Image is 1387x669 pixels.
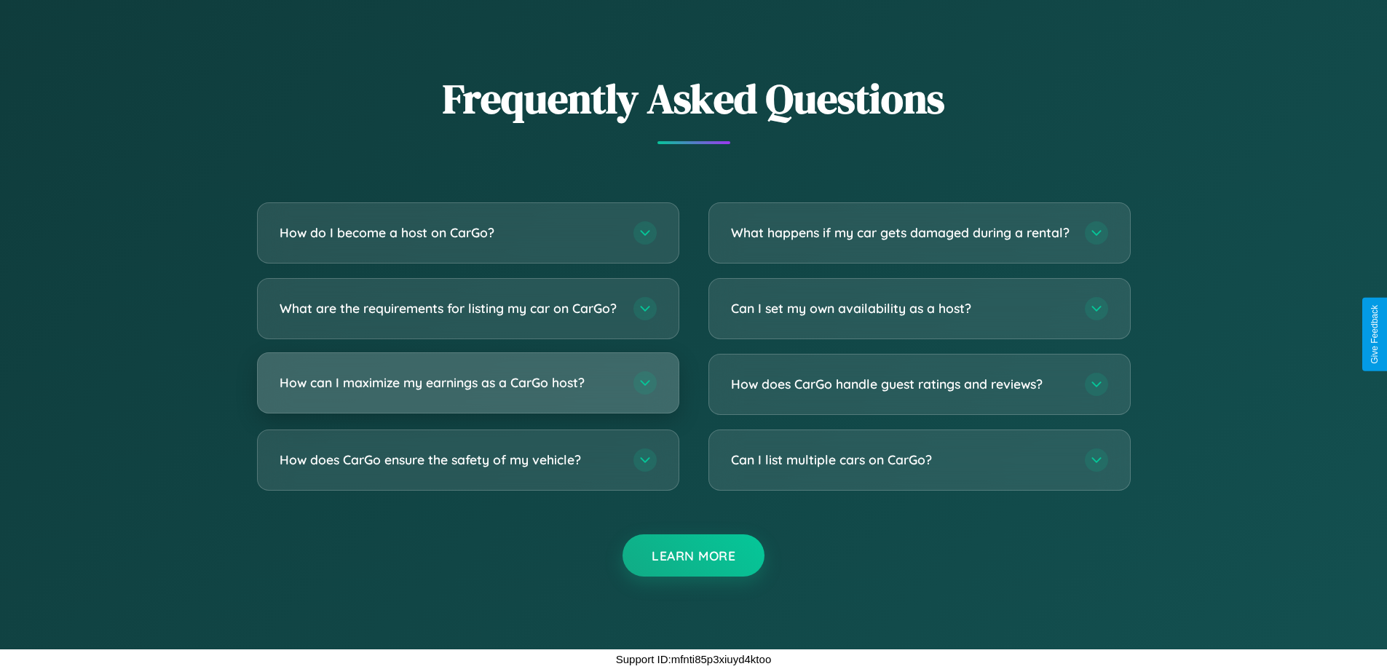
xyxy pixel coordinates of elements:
p: Support ID: mfnti85p3xiuyd4ktoo [616,649,771,669]
div: Give Feedback [1370,305,1380,364]
h3: What are the requirements for listing my car on CarGo? [280,299,619,317]
h3: How does CarGo ensure the safety of my vehicle? [280,451,619,469]
h3: How does CarGo handle guest ratings and reviews? [731,375,1070,393]
h3: Can I list multiple cars on CarGo? [731,451,1070,469]
h3: How can I maximize my earnings as a CarGo host? [280,373,619,392]
h3: How do I become a host on CarGo? [280,223,619,242]
h3: What happens if my car gets damaged during a rental? [731,223,1070,242]
button: Learn More [623,534,764,577]
h2: Frequently Asked Questions [257,71,1131,127]
h3: Can I set my own availability as a host? [731,299,1070,317]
